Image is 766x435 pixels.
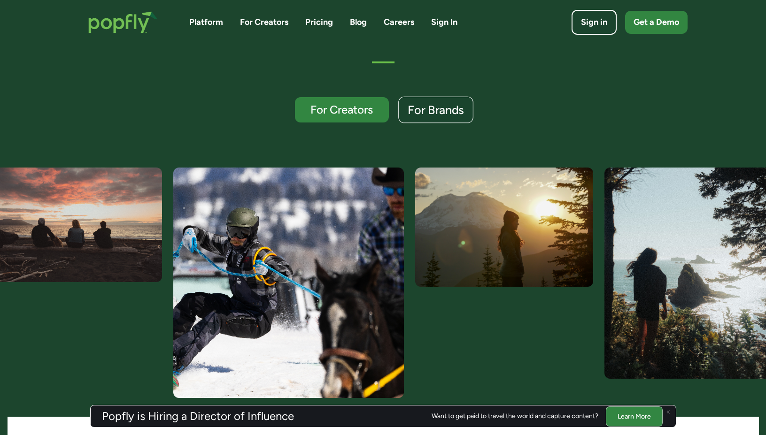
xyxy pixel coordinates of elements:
div: Want to get paid to travel the world and capture content? [432,412,598,420]
a: Sign In [431,16,457,28]
a: Platform [189,16,223,28]
a: Pricing [305,16,333,28]
a: For Creators [240,16,288,28]
a: For Brands [398,97,473,123]
a: Careers [384,16,414,28]
a: Learn More [606,406,663,426]
div: Sign in [581,16,607,28]
a: Get a Demo [625,11,688,34]
a: For Creators [295,97,389,122]
div: Get a Demo [634,16,679,28]
a: home [79,2,167,43]
div: For Creators [303,104,380,115]
div: For Brands [408,104,464,116]
h3: Popfly is Hiring a Director of Influence [102,411,294,422]
a: Sign in [572,10,617,35]
a: Blog [350,16,367,28]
